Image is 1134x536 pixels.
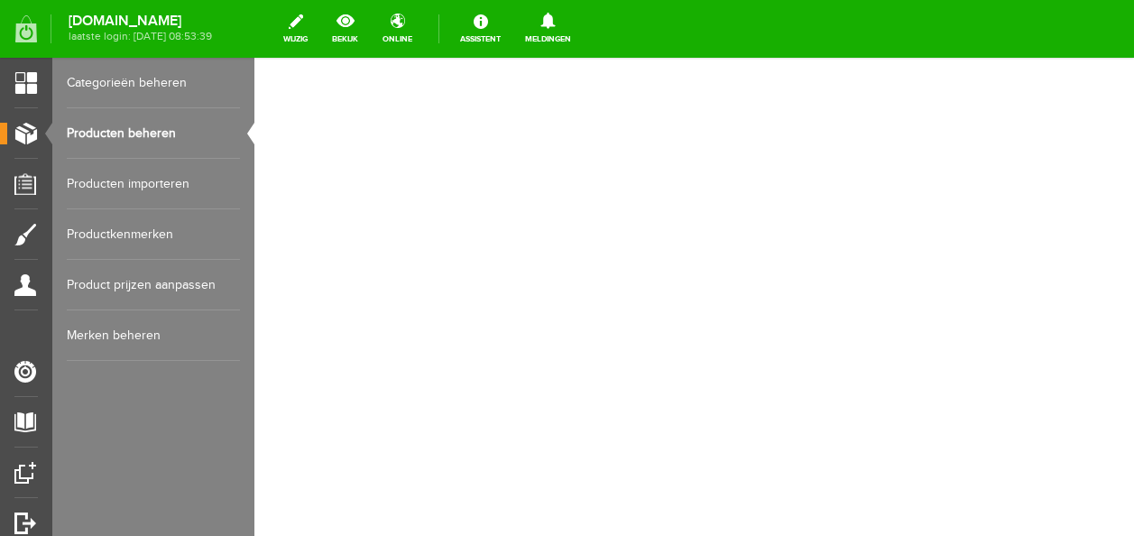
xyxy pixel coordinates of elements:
[67,260,240,310] a: Product prijzen aanpassen
[69,32,212,42] span: laatste login: [DATE] 08:53:39
[514,9,582,49] a: Meldingen
[449,9,512,49] a: Assistent
[372,9,423,49] a: online
[67,108,240,159] a: Producten beheren
[272,9,318,49] a: wijzig
[67,209,240,260] a: Productkenmerken
[321,9,369,49] a: bekijk
[67,159,240,209] a: Producten importeren
[67,310,240,361] a: Merken beheren
[67,58,240,108] a: Categorieën beheren
[69,16,212,26] strong: [DOMAIN_NAME]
